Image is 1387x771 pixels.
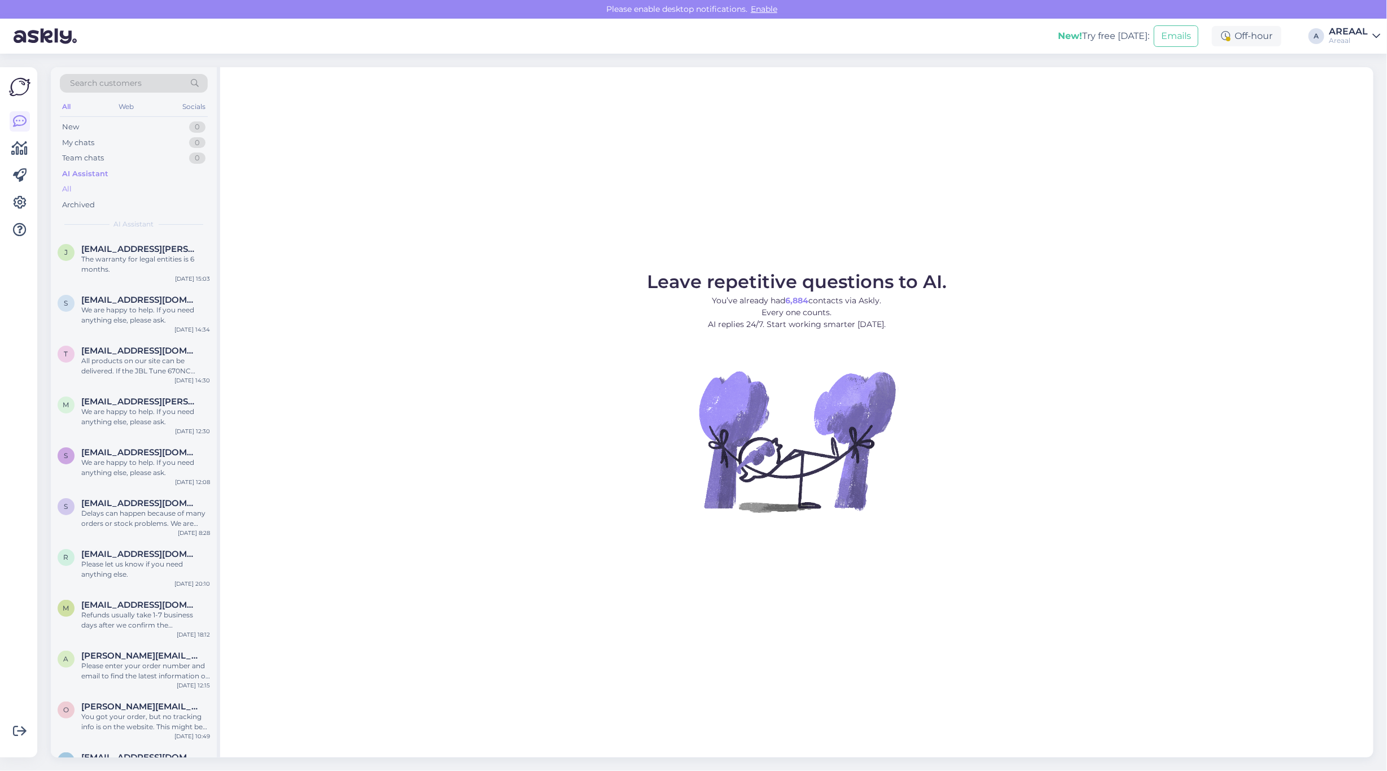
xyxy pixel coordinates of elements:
[64,248,68,256] span: j
[81,508,210,529] div: Delays can happen because of many orders or stock problems. We are trying to process your order f...
[64,553,69,561] span: r
[64,502,68,511] span: s
[81,305,210,325] div: We are happy to help. If you need anything else, please ask.
[81,295,199,305] span: siimkukk@hotmail.com
[1309,28,1324,44] div: A
[1329,27,1380,45] a: AREAALAreaal
[1154,25,1198,47] button: Emails
[81,254,210,275] div: The warranty for legal entities is 6 months.
[62,168,108,180] div: AI Assistant
[177,681,210,690] div: [DATE] 12:15
[175,275,210,283] div: [DATE] 15:03
[81,712,210,732] div: You got your order, but no tracking info is on the website. This might be because the tracking sy...
[174,325,210,334] div: [DATE] 14:34
[9,76,30,98] img: Askly Logo
[81,397,199,407] span: marten.pulles@hotmail.com
[177,630,210,639] div: [DATE] 18:12
[63,400,69,409] span: m
[81,244,199,254] span: jevdokimenko.diana@gmail.com
[747,4,781,14] span: Enable
[62,199,95,211] div: Archived
[63,604,69,612] span: m
[70,77,142,89] span: Search customers
[174,580,210,588] div: [DATE] 20:10
[64,655,69,663] span: a
[647,271,947,293] span: Leave repetitive questions to AI.
[1212,26,1281,46] div: Off-hour
[60,99,73,114] div: All
[81,447,199,458] span: simeyko@ukr.net
[189,121,205,133] div: 0
[81,559,210,580] div: Please let us know if you need anything else.
[81,498,199,508] span: shukurovumid859@gmail.com
[64,451,68,460] span: s
[189,137,205,149] div: 0
[81,356,210,376] div: All products on our site can be delivered. If the JBL Tune 670NC purple headphones have a 'kiirta...
[174,732,210,740] div: [DATE] 10:49
[62,121,79,133] div: New
[81,600,199,610] span: markussilla1@gmail.com
[81,458,210,478] div: We are happy to help. If you need anything else, please ask.
[117,99,137,114] div: Web
[81,752,199,763] span: linardsgrudulis2008@gmail.com
[647,295,947,330] p: You’ve already had contacts via Askly. Every one counts. AI replies 24/7. Start working smarter [...
[180,99,208,114] div: Socials
[786,295,809,306] b: 6,884
[63,705,69,714] span: o
[1329,36,1368,45] div: Areaal
[62,137,94,149] div: My chats
[64,350,68,358] span: t
[81,346,199,356] span: tamaratuudak@gmail.com
[64,756,68,765] span: l
[81,407,210,427] div: We are happy to help. If you need anything else, please ask.
[64,299,68,307] span: s
[62,153,104,164] div: Team chats
[81,661,210,681] div: Please enter your order number and email to find the latest information on your order: - [URL][DO...
[81,651,199,661] span: allar@upster.ee
[178,529,210,537] div: [DATE] 8:28
[62,184,72,195] div: All
[1329,27,1368,36] div: AREAAL
[174,376,210,385] div: [DATE] 14:30
[81,702,199,712] span: ocarroll.gavin@gmail.com
[189,153,205,164] div: 0
[695,339,899,543] img: No Chat active
[175,478,210,486] div: [DATE] 12:08
[175,427,210,435] div: [DATE] 12:30
[81,610,210,630] div: Refunds usually take 1-7 business days after we confirm the cancellation. If you don't get your r...
[1058,29,1149,43] div: Try free [DATE]:
[81,549,199,559] span: rain5891@gmail.com
[1058,31,1082,41] b: New!
[114,219,154,229] span: AI Assistant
